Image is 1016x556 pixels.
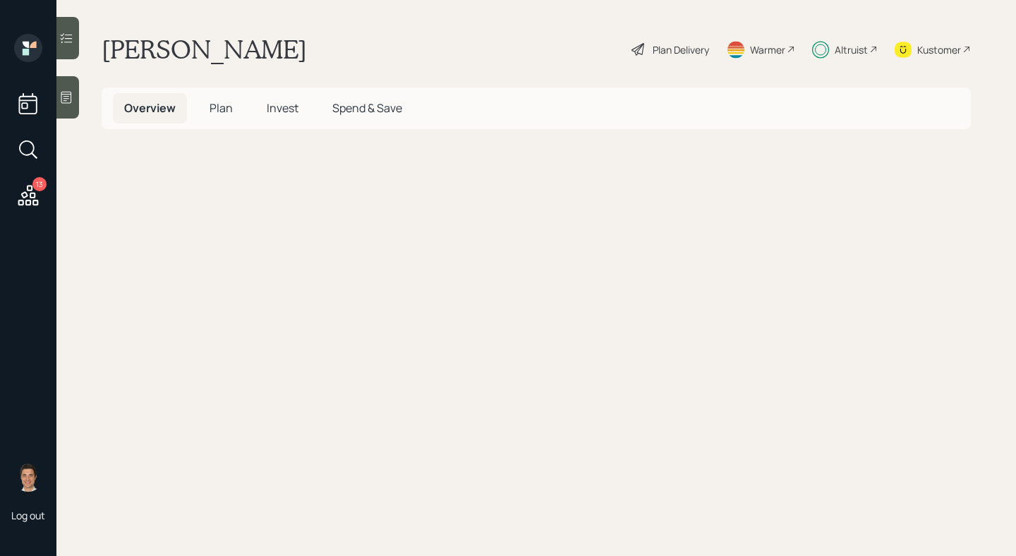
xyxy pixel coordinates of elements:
img: tyler-end-headshot.png [14,464,42,492]
div: Warmer [750,42,785,57]
h1: [PERSON_NAME] [102,34,307,65]
div: Plan Delivery [653,42,709,57]
span: Overview [124,100,176,116]
span: Invest [267,100,298,116]
span: Plan [210,100,233,116]
div: Altruist [835,42,868,57]
div: Log out [11,509,45,522]
div: 13 [32,177,47,191]
span: Spend & Save [332,100,402,116]
div: Kustomer [917,42,961,57]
